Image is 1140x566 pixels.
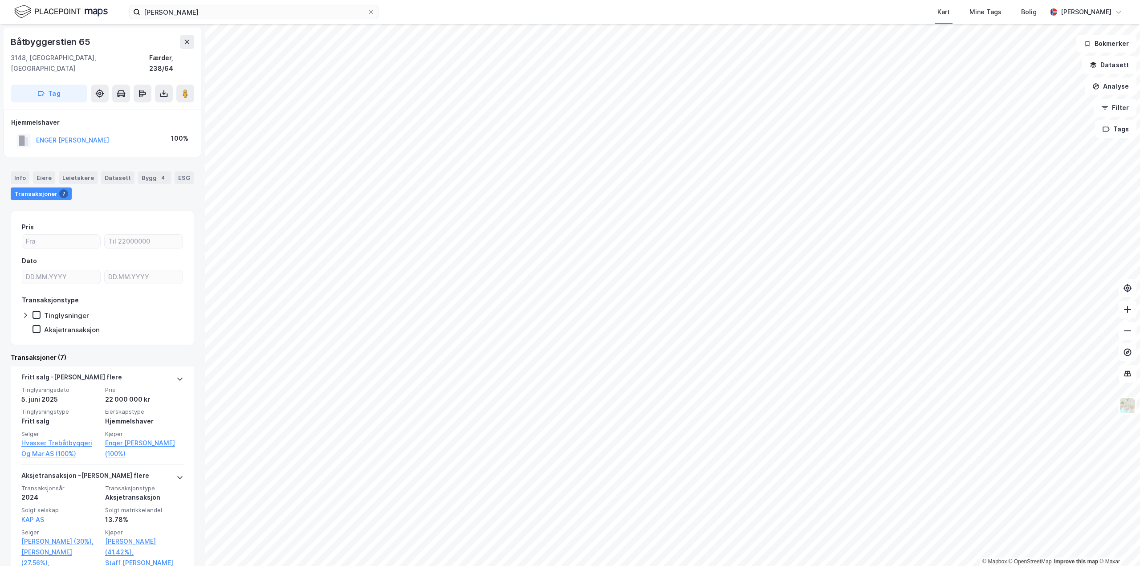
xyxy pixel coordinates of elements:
[105,485,183,492] span: Transaksjonstype
[1095,523,1140,566] iframe: Chat Widget
[44,326,100,334] div: Aksjetransaksjon
[937,7,950,17] div: Kart
[969,7,1002,17] div: Mine Tags
[105,394,183,405] div: 22 000 000 kr
[11,352,194,363] div: Transaksjoner (7)
[105,506,183,514] span: Solgt matrikkelandel
[149,53,194,74] div: Færder, 238/64
[140,5,367,19] input: Søk på adresse, matrikkel, gårdeiere, leietakere eller personer
[11,85,87,102] button: Tag
[14,4,108,20] img: logo.f888ab2527a4732fd821a326f86c7f29.svg
[175,171,194,184] div: ESG
[22,222,34,232] div: Pris
[105,492,183,503] div: Aksjetransaksjon
[21,536,100,547] a: [PERSON_NAME] (30%),
[101,171,134,184] div: Datasett
[159,173,167,182] div: 4
[21,529,100,536] span: Selger
[21,492,100,503] div: 2024
[1021,7,1037,17] div: Bolig
[1085,77,1136,95] button: Analyse
[105,235,183,248] input: Til 22000000
[105,408,183,415] span: Eierskapstype
[105,416,183,427] div: Hjemmelshaver
[138,171,171,184] div: Bygg
[11,117,194,128] div: Hjemmelshaver
[21,430,100,438] span: Selger
[982,558,1007,565] a: Mapbox
[105,438,183,459] a: Enger [PERSON_NAME] (100%)
[1094,99,1136,117] button: Filter
[44,311,89,320] div: Tinglysninger
[1061,7,1111,17] div: [PERSON_NAME]
[22,270,100,284] input: DD.MM.YYYY
[171,133,188,144] div: 100%
[1119,397,1136,414] img: Z
[21,485,100,492] span: Transaksjonsår
[21,470,149,485] div: Aksjetransaksjon - [PERSON_NAME] flere
[105,514,183,525] div: 13.78%
[11,171,29,184] div: Info
[11,35,92,49] div: Båtbyggerstien 65
[11,187,72,200] div: Transaksjoner
[1082,56,1136,74] button: Datasett
[21,438,100,459] a: Hvasser Trebåtbyggeri Og Mar AS (100%)
[22,256,37,266] div: Dato
[1009,558,1052,565] a: OpenStreetMap
[33,171,55,184] div: Eiere
[105,536,183,558] a: [PERSON_NAME] (41.42%),
[21,394,100,405] div: 5. juni 2025
[21,516,44,523] a: KAP AS
[21,408,100,415] span: Tinglysningstype
[59,171,98,184] div: Leietakere
[21,506,100,514] span: Solgt selskap
[11,53,149,74] div: 3148, [GEOGRAPHIC_DATA], [GEOGRAPHIC_DATA]
[22,235,100,248] input: Fra
[1095,120,1136,138] button: Tags
[21,386,100,394] span: Tinglysningsdato
[105,529,183,536] span: Kjøper
[59,189,68,198] div: 7
[21,416,100,427] div: Fritt salg
[1054,558,1098,565] a: Improve this map
[21,372,122,386] div: Fritt salg - [PERSON_NAME] flere
[105,270,183,284] input: DD.MM.YYYY
[105,430,183,438] span: Kjøper
[22,295,79,305] div: Transaksjonstype
[105,386,183,394] span: Pris
[1076,35,1136,53] button: Bokmerker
